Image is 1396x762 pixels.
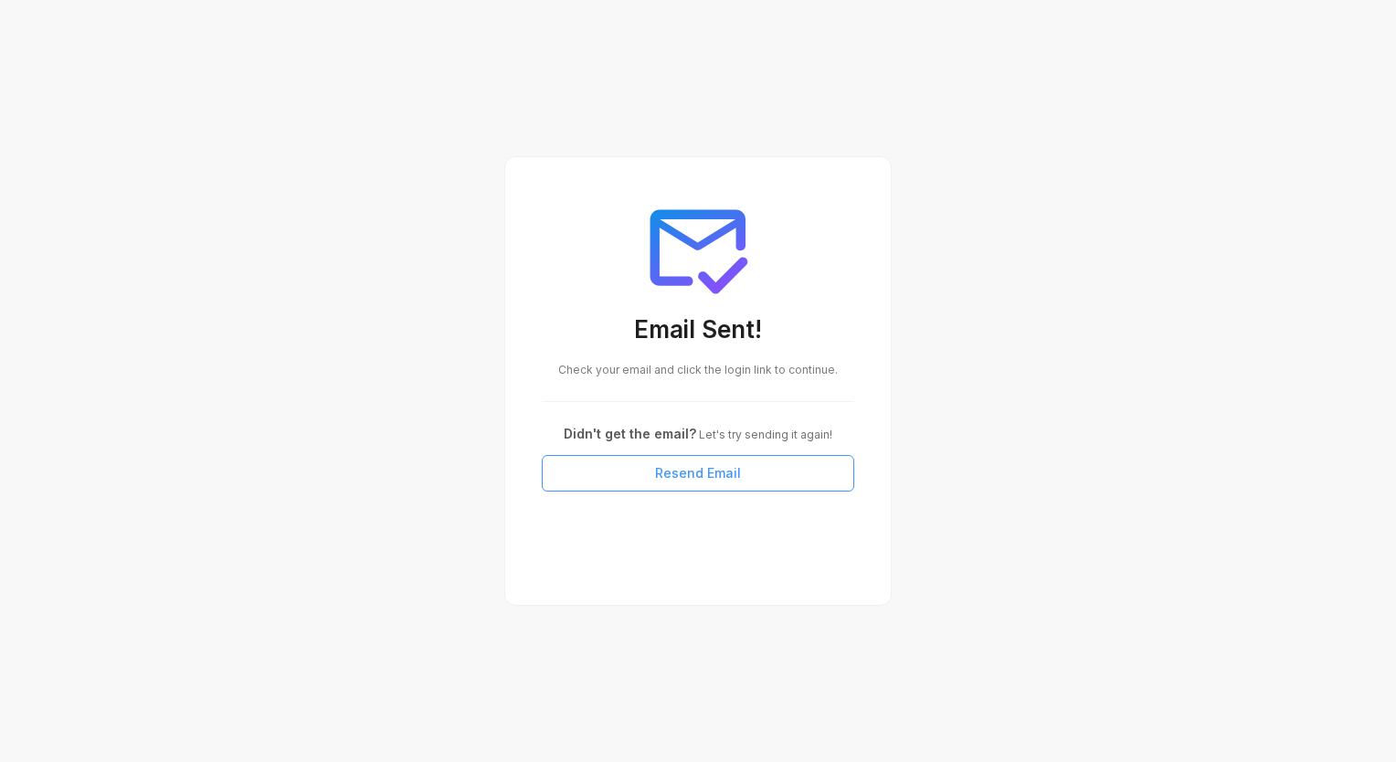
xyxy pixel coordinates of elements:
span: Didn't get the email? [564,426,696,441]
span: Check your email and click the login link to continue. [558,363,838,376]
span: Let's try sending it again! [696,428,832,441]
span: Resend Email [655,463,741,483]
h3: Email Sent! [542,314,854,348]
button: Resend Email [542,455,854,492]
